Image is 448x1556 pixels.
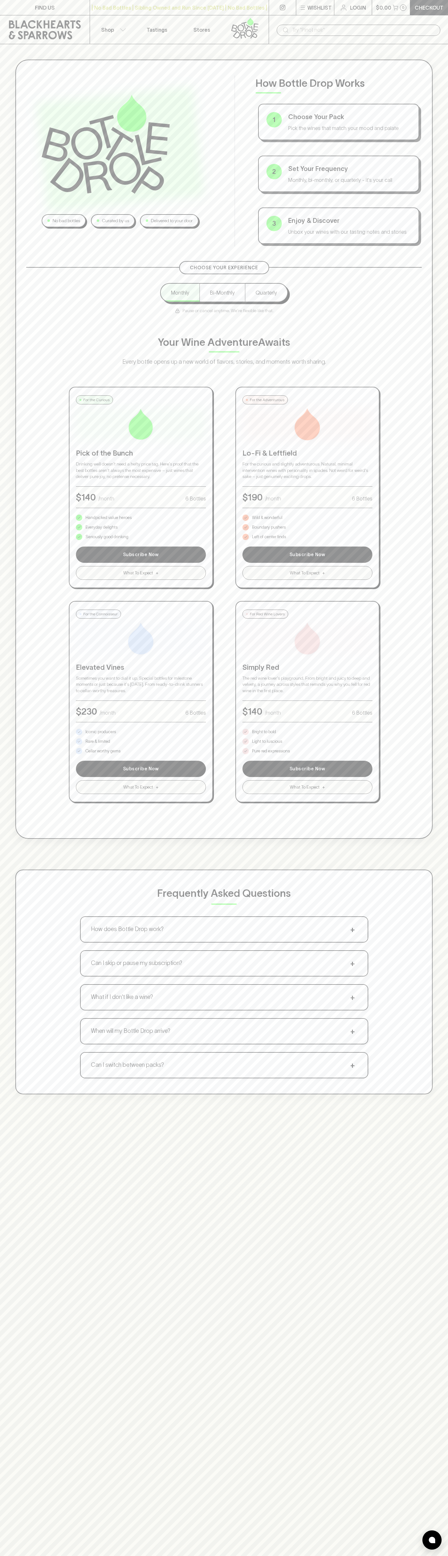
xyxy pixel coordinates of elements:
p: For the Connoisseur [83,611,118,617]
p: Pick the wines that match your mood and palate [288,124,411,132]
p: Light to luscious [252,738,282,745]
p: Bright to bold [252,729,276,735]
span: What To Expect [290,570,320,576]
button: Shop [90,15,135,44]
p: Login [350,4,366,12]
p: Set Your Frequency [288,164,411,174]
p: Shop [101,26,114,34]
p: Pick of the Bunch [76,448,206,458]
p: Boundary pushers [252,524,286,531]
span: + [348,993,357,1002]
p: No bad bottles [53,217,80,224]
p: Can I skip or pause my subscription? [91,959,182,968]
p: Handpicked value heroes [86,515,132,521]
p: Stores [193,26,210,34]
p: Sometimes you want to dial it up. Special bottles for milestone moments or just because it's [DAT... [76,675,206,694]
button: Subscribe Now [242,547,372,563]
p: Wishlist [307,4,332,12]
p: Lo-Fi & Leftfield [242,448,372,458]
button: How does Bottle Drop work?+ [81,917,368,942]
p: Pure red expressions [252,748,290,754]
p: 6 Bottles [352,709,372,717]
p: FIND US [35,4,55,12]
button: What To Expect+ [76,566,206,580]
p: /month [100,709,116,717]
input: Try "Pinot noir" [292,25,435,35]
button: Subscribe Now [76,761,206,777]
div: 2 [266,164,282,179]
a: Stores [179,15,224,44]
p: Can I switch between packs? [91,1061,164,1069]
p: Elevated Vines [76,662,206,673]
span: + [348,959,357,968]
a: Tastings [134,15,179,44]
span: + [322,570,325,576]
img: Elevated Vines [125,622,157,654]
p: Everyday delights [86,524,118,531]
p: /month [98,495,114,502]
p: The red wine lover's playground. From bright and juicy to deep and velvety, a journey across styl... [242,675,372,694]
img: Pick of the Bunch [125,408,157,440]
span: What To Expect [123,570,153,576]
span: What To Expect [290,784,320,790]
button: Quarterly [245,284,287,302]
p: 6 Bottles [185,709,206,717]
span: + [156,570,159,576]
p: 6 Bottles [185,495,206,502]
p: Iconic producers [86,729,116,735]
p: $ 190 [242,490,263,504]
p: How Bottle Drop Works [256,76,422,91]
p: $0.00 [376,4,391,12]
p: /month [265,495,281,502]
span: + [348,1026,357,1036]
p: Checkout [415,4,444,12]
span: Awaits [258,336,290,348]
div: 1 [266,112,282,127]
button: What if I don't like a wine?+ [81,985,368,1010]
p: Simply Red [242,662,372,673]
button: What To Expect+ [242,780,372,794]
button: Can I skip or pause my subscription?+ [81,951,368,976]
img: Simply Red [291,622,323,654]
span: + [322,784,325,790]
img: Bottle Drop [42,95,170,193]
img: Lo-Fi & Leftfield [291,408,323,440]
p: Every bottle opens up a new world of flavors, stories, and moments worth sharing. [96,358,352,366]
p: Choose Your Experience [190,264,258,271]
button: Subscribe Now [76,547,206,563]
button: Monthly [161,284,200,302]
button: What To Expect+ [242,566,372,580]
p: Delivered to your door [151,217,193,224]
p: For Red Wine Lovers [250,611,285,617]
button: Subscribe Now [242,761,372,777]
div: 3 [266,216,282,231]
button: Bi-Monthly [200,284,245,302]
p: Cellar worthy gems [86,748,120,754]
p: 6 Bottles [352,495,372,502]
p: Monthly, bi-monthly, or quarterly - it's your call [288,176,411,184]
p: Pause or cancel anytime. We're flexible like that. [175,307,273,314]
p: When will my Bottle Drop arrive? [91,1027,170,1035]
p: 0 [402,6,404,9]
p: $ 140 [242,705,262,718]
img: bubble-icon [429,1537,435,1543]
p: For the curious and slightly adventurous. Natural, minimal intervention wines with personality in... [242,461,372,480]
p: Frequently Asked Questions [157,886,291,901]
button: Can I switch between packs?+ [81,1053,368,1078]
span: + [156,784,159,790]
span: + [348,925,357,934]
p: Curated by us [102,217,129,224]
p: Tastings [147,26,167,34]
p: Wild & wonderful [252,515,282,521]
button: When will my Bottle Drop arrive?+ [81,1019,368,1044]
p: Unbox your wines with our tasting notes and stories [288,228,411,236]
p: Rare & limited [86,738,110,745]
p: For the Curious [83,397,110,403]
p: Seriously good drinking [86,534,128,540]
span: What To Expect [123,784,153,790]
p: $ 140 [76,490,96,504]
p: $ 230 [76,705,97,718]
p: Enjoy & Discover [288,216,411,225]
button: What To Expect+ [76,780,206,794]
p: How does Bottle Drop work? [91,925,164,934]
